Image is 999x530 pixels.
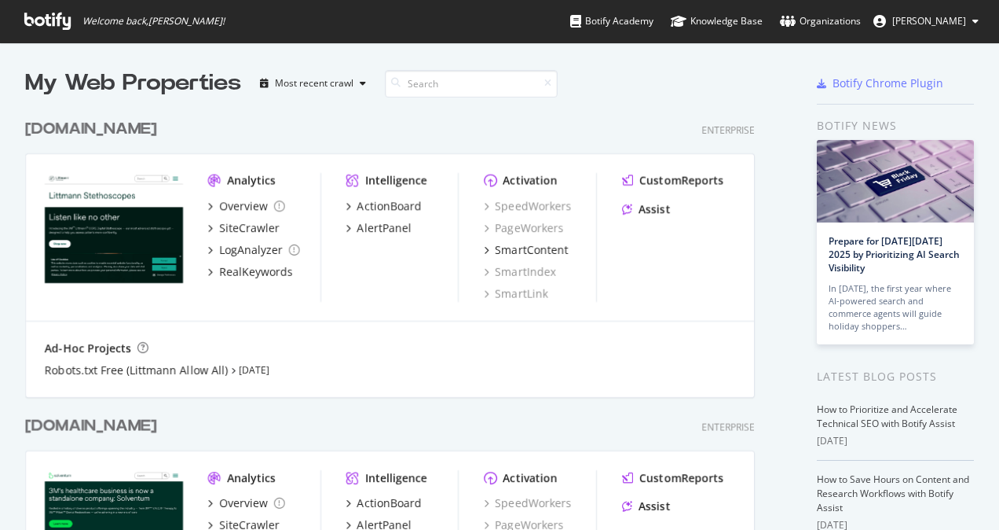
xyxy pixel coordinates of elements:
div: [DATE] [817,434,974,448]
div: Botify news [817,117,974,134]
a: How to Prioritize and Accelerate Technical SEO with Botify Assist [817,403,957,430]
div: LogAnalyzer [219,242,283,258]
a: PageWorkers [484,220,563,236]
div: Analytics [227,173,276,189]
a: Botify Chrome Plugin [817,75,943,91]
div: Overview [219,495,268,511]
button: [PERSON_NAME] [861,9,991,34]
a: Assist [622,201,670,217]
div: ActionBoard [357,198,422,214]
div: Most recent crawl [275,79,353,88]
a: [DOMAIN_NAME] [25,415,163,438]
div: SiteCrawler [219,220,280,236]
div: Intelligence [365,470,427,486]
a: SmartContent [484,242,568,258]
div: Organizations [780,13,861,29]
div: Activation [503,470,557,486]
a: Prepare for [DATE][DATE] 2025 by Prioritizing AI Search Visibility [829,234,960,274]
div: Enterprise [701,421,755,434]
a: How to Save Hours on Content and Research Workflows with Botify Assist [817,473,969,514]
input: Search [385,70,558,98]
a: Overview [208,198,285,214]
div: CustomReports [639,470,723,486]
button: Most recent crawl [254,71,372,96]
div: Overview [219,198,268,214]
img: www.littmann.com [45,173,183,284]
a: [DOMAIN_NAME] [25,118,163,141]
div: Assist [639,201,670,217]
a: LogAnalyzer [208,242,300,258]
a: ActionBoard [346,495,422,511]
div: Analytics [227,470,276,486]
div: [DOMAIN_NAME] [25,415,157,438]
div: Knowledge Base [671,13,763,29]
div: [DOMAIN_NAME] [25,118,157,141]
div: RealKeywords [219,264,293,280]
div: Botify Chrome Plugin [832,75,943,91]
a: ActionBoard [346,198,422,214]
div: Intelligence [365,173,427,189]
div: AlertPanel [357,220,412,236]
a: AlertPanel [346,220,412,236]
div: My Web Properties [25,68,241,99]
div: Activation [503,173,557,189]
a: SmartIndex [484,264,555,280]
span: Przemyslaw Jurga [892,14,966,28]
div: Ad-Hoc Projects [45,340,131,356]
a: SpeedWorkers [484,495,571,511]
a: Assist [622,499,670,514]
div: Enterprise [701,123,755,137]
span: Welcome back, [PERSON_NAME] ! [82,15,225,28]
div: CustomReports [639,173,723,189]
div: SmartContent [495,242,568,258]
img: Prepare for Black Friday 2025 by Prioritizing AI Search Visibility [817,140,974,223]
a: SpeedWorkers [484,198,571,214]
a: [DATE] [239,363,269,377]
a: Overview [208,495,285,511]
a: SiteCrawler [208,220,280,236]
div: Botify Academy [570,13,653,29]
a: Robots.txt Free (Littmann Allow All) [45,363,228,378]
div: ActionBoard [357,495,422,511]
div: Assist [639,499,670,514]
a: SmartLink [484,286,547,302]
a: CustomReports [622,470,723,486]
div: In [DATE], the first year where AI-powered search and commerce agents will guide holiday shoppers… [829,282,962,333]
a: CustomReports [622,173,723,189]
div: Latest Blog Posts [817,368,974,385]
a: RealKeywords [208,264,293,280]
